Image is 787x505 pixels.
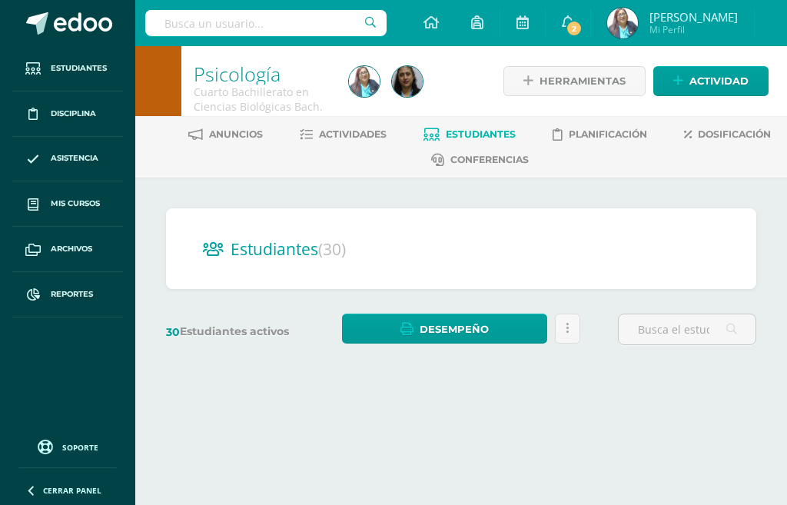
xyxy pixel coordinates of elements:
[166,324,304,339] label: Estudiantes activos
[540,67,626,95] span: Herramientas
[12,272,123,317] a: Reportes
[51,243,92,255] span: Archivos
[194,61,281,87] a: Psicología
[684,122,771,147] a: Dosificación
[51,198,100,210] span: Mis cursos
[145,10,387,36] input: Busca un usuario...
[43,485,101,496] span: Cerrar panel
[619,314,755,344] input: Busca el estudiante aquí...
[12,91,123,137] a: Disciplina
[12,181,123,227] a: Mis cursos
[12,227,123,272] a: Archivos
[423,122,516,147] a: Estudiantes
[689,67,749,95] span: Actividad
[18,436,117,457] a: Soporte
[51,62,107,75] span: Estudiantes
[188,122,263,147] a: Anuncios
[349,66,380,97] img: 2a9e4ed1db2ea39b7ff423f7be37eaa2.png
[231,238,346,260] span: Estudiantes
[194,63,330,85] h1: Psicología
[12,137,123,182] a: Asistencia
[569,128,647,140] span: Planificación
[653,66,769,96] a: Actividad
[318,238,346,260] span: (30)
[12,46,123,91] a: Estudiantes
[51,288,93,301] span: Reportes
[450,154,529,165] span: Conferencias
[420,315,489,344] span: Desempeño
[342,314,547,344] a: Desempeño
[698,128,771,140] span: Dosificación
[431,148,529,172] a: Conferencias
[209,128,263,140] span: Anuncios
[300,122,387,147] a: Actividades
[607,8,638,38] img: 2a9e4ed1db2ea39b7ff423f7be37eaa2.png
[503,66,646,96] a: Herramientas
[553,122,647,147] a: Planificación
[649,9,738,25] span: [PERSON_NAME]
[194,85,330,143] div: Cuarto Bachillerato en Ciencias Biológicas Bach. CCLL en Ciencias Biológicas 'A'
[62,442,98,453] span: Soporte
[166,325,180,339] span: 30
[446,128,516,140] span: Estudiantes
[566,20,583,37] span: 2
[51,152,98,164] span: Asistencia
[649,23,738,36] span: Mi Perfil
[51,108,96,120] span: Disciplina
[392,66,423,97] img: 1c029c39644e06f67a1b9d0bc372bf94.png
[319,128,387,140] span: Actividades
